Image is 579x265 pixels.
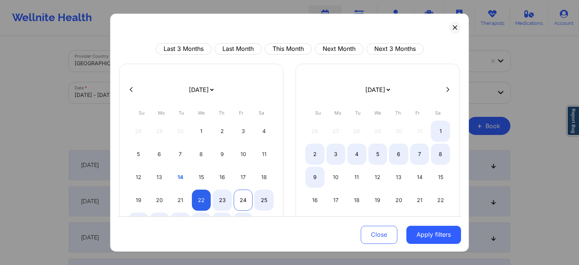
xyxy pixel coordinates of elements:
[234,189,253,210] div: Fri Oct 24 2025
[158,110,165,115] abbr: Monday
[129,189,148,210] div: Sun Oct 19 2025
[150,212,169,233] div: Mon Oct 27 2025
[305,212,325,233] div: Sun Nov 23 2025
[347,212,366,233] div: Tue Nov 25 2025
[431,143,450,164] div: Sat Nov 08 2025
[239,110,244,115] abbr: Friday
[410,166,429,187] div: Fri Nov 14 2025
[234,212,253,233] div: Fri Oct 31 2025
[435,110,441,115] abbr: Saturday
[156,43,211,54] button: Last 3 Months
[326,166,346,187] div: Mon Nov 10 2025
[259,110,264,115] abbr: Saturday
[389,143,408,164] div: Thu Nov 06 2025
[214,43,262,54] button: Last Month
[129,212,148,233] div: Sun Oct 26 2025
[171,212,190,233] div: Tue Oct 28 2025
[431,189,450,210] div: Sat Nov 22 2025
[347,166,366,187] div: Tue Nov 11 2025
[410,143,429,164] div: Fri Nov 07 2025
[129,143,148,164] div: Sun Oct 05 2025
[347,189,366,210] div: Tue Nov 18 2025
[192,212,211,233] div: Wed Oct 29 2025
[315,110,321,115] abbr: Sunday
[368,189,388,210] div: Wed Nov 19 2025
[347,143,366,164] div: Tue Nov 04 2025
[326,189,346,210] div: Mon Nov 17 2025
[431,166,450,187] div: Sat Nov 15 2025
[368,166,388,187] div: Wed Nov 12 2025
[334,110,341,115] abbr: Monday
[305,166,325,187] div: Sun Nov 09 2025
[410,212,429,233] div: Fri Nov 28 2025
[234,143,253,164] div: Fri Oct 10 2025
[213,143,232,164] div: Thu Oct 09 2025
[192,166,211,187] div: Wed Oct 15 2025
[431,120,450,141] div: Sat Nov 01 2025
[171,143,190,164] div: Tue Oct 07 2025
[139,110,144,115] abbr: Sunday
[395,110,401,115] abbr: Thursday
[326,143,346,164] div: Mon Nov 03 2025
[315,43,363,54] button: Next Month
[431,212,450,233] div: Sat Nov 29 2025
[374,110,381,115] abbr: Wednesday
[415,110,420,115] abbr: Friday
[192,143,211,164] div: Wed Oct 08 2025
[254,120,274,141] div: Sat Oct 04 2025
[150,166,169,187] div: Mon Oct 13 2025
[234,120,253,141] div: Fri Oct 03 2025
[254,143,274,164] div: Sat Oct 11 2025
[355,110,360,115] abbr: Tuesday
[213,189,232,210] div: Thu Oct 23 2025
[192,120,211,141] div: Wed Oct 01 2025
[213,212,232,233] div: Thu Oct 30 2025
[213,166,232,187] div: Thu Oct 16 2025
[305,143,325,164] div: Sun Nov 02 2025
[366,43,424,54] button: Next 3 Months
[171,189,190,210] div: Tue Oct 21 2025
[410,189,429,210] div: Fri Nov 21 2025
[198,110,205,115] abbr: Wednesday
[389,166,408,187] div: Thu Nov 13 2025
[219,110,224,115] abbr: Thursday
[389,189,408,210] div: Thu Nov 20 2025
[192,189,211,210] div: Wed Oct 22 2025
[389,212,408,233] div: Thu Nov 27 2025
[361,226,397,244] button: Close
[150,189,169,210] div: Mon Oct 20 2025
[368,212,388,233] div: Wed Nov 26 2025
[171,166,190,187] div: Tue Oct 14 2025
[234,166,253,187] div: Fri Oct 17 2025
[179,110,184,115] abbr: Tuesday
[254,166,274,187] div: Sat Oct 18 2025
[368,143,388,164] div: Wed Nov 05 2025
[305,189,325,210] div: Sun Nov 16 2025
[326,212,346,233] div: Mon Nov 24 2025
[150,143,169,164] div: Mon Oct 06 2025
[213,120,232,141] div: Thu Oct 02 2025
[406,226,461,244] button: Apply filters
[265,43,312,54] button: This Month
[254,189,274,210] div: Sat Oct 25 2025
[129,166,148,187] div: Sun Oct 12 2025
